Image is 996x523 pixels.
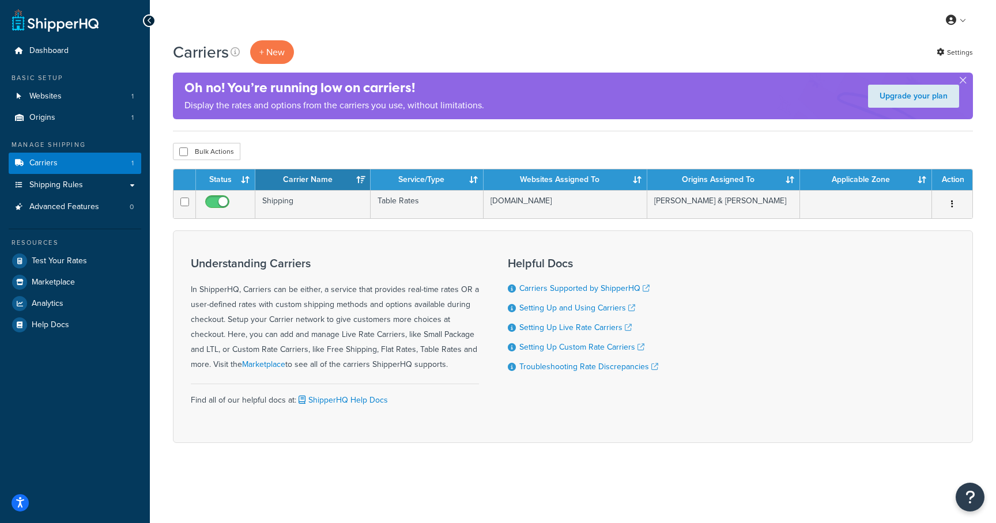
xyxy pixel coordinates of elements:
[131,158,134,168] span: 1
[242,358,285,370] a: Marketplace
[508,257,658,270] h3: Helpful Docs
[9,140,141,150] div: Manage Shipping
[9,238,141,248] div: Resources
[932,169,972,190] th: Action
[519,302,635,314] a: Setting Up and Using Carriers
[371,169,483,190] th: Service/Type: activate to sort column ascending
[131,92,134,101] span: 1
[173,143,240,160] button: Bulk Actions
[29,46,69,56] span: Dashboard
[9,196,141,218] li: Advanced Features
[9,86,141,107] li: Websites
[937,44,973,60] a: Settings
[191,257,479,372] div: In ShipperHQ, Carriers can be either, a service that provides real-time rates OR a user-defined r...
[9,251,141,271] a: Test Your Rates
[647,190,800,218] td: [PERSON_NAME] & [PERSON_NAME]
[647,169,800,190] th: Origins Assigned To: activate to sort column ascending
[32,320,69,330] span: Help Docs
[9,272,141,293] a: Marketplace
[868,85,959,108] a: Upgrade your plan
[250,40,294,64] button: + New
[9,107,141,128] a: Origins 1
[32,278,75,287] span: Marketplace
[255,169,371,190] th: Carrier Name: activate to sort column ascending
[9,314,141,335] a: Help Docs
[32,299,63,309] span: Analytics
[956,483,984,511] button: Open Resource Center
[29,180,83,190] span: Shipping Rules
[32,256,87,266] span: Test Your Rates
[191,384,479,408] div: Find all of our helpful docs at:
[9,293,141,314] a: Analytics
[519,341,644,353] a: Setting Up Custom Rate Carriers
[196,169,255,190] th: Status: activate to sort column ascending
[29,92,62,101] span: Websites
[29,113,55,123] span: Origins
[484,190,647,218] td: [DOMAIN_NAME]
[9,107,141,128] li: Origins
[519,321,632,333] a: Setting Up Live Rate Carriers
[519,361,658,373] a: Troubleshooting Rate Discrepancies
[131,113,134,123] span: 1
[800,169,932,190] th: Applicable Zone: activate to sort column ascending
[9,175,141,196] a: Shipping Rules
[296,394,388,406] a: ShipperHQ Help Docs
[255,190,371,218] td: Shipping
[484,169,647,190] th: Websites Assigned To: activate to sort column ascending
[184,78,484,97] h4: Oh no! You’re running low on carriers!
[9,153,141,174] li: Carriers
[173,41,229,63] h1: Carriers
[130,202,134,212] span: 0
[184,97,484,113] p: Display the rates and options from the carriers you use, without limitations.
[9,153,141,174] a: Carriers 1
[9,40,141,62] a: Dashboard
[9,73,141,83] div: Basic Setup
[191,257,479,270] h3: Understanding Carriers
[9,196,141,218] a: Advanced Features 0
[29,158,58,168] span: Carriers
[9,86,141,107] a: Websites 1
[12,9,99,32] a: ShipperHQ Home
[519,282,650,294] a: Carriers Supported by ShipperHQ
[371,190,483,218] td: Table Rates
[29,202,99,212] span: Advanced Features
